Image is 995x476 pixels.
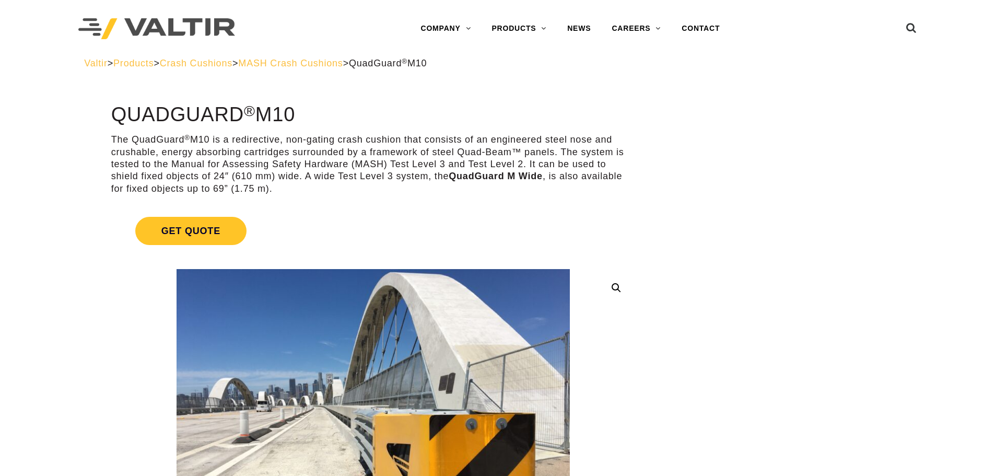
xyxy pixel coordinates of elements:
[349,58,427,68] span: QuadGuard M10
[184,134,190,142] sup: ®
[111,204,635,258] a: Get Quote
[84,57,911,69] div: > > > >
[160,58,232,68] a: Crash Cushions
[402,57,407,65] sup: ®
[410,18,481,39] a: COMPANY
[78,18,235,40] img: Valtir
[135,217,247,245] span: Get Quote
[244,102,255,119] sup: ®
[238,58,343,68] a: MASH Crash Cushions
[111,104,635,126] h1: QuadGuard M10
[557,18,601,39] a: NEWS
[113,58,154,68] a: Products
[601,18,671,39] a: CAREERS
[671,18,730,39] a: CONTACT
[111,134,635,195] p: The QuadGuard M10 is a redirective, non-gating crash cushion that consists of an engineered steel...
[84,58,107,68] a: Valtir
[449,171,543,181] strong: QuadGuard M Wide
[481,18,557,39] a: PRODUCTS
